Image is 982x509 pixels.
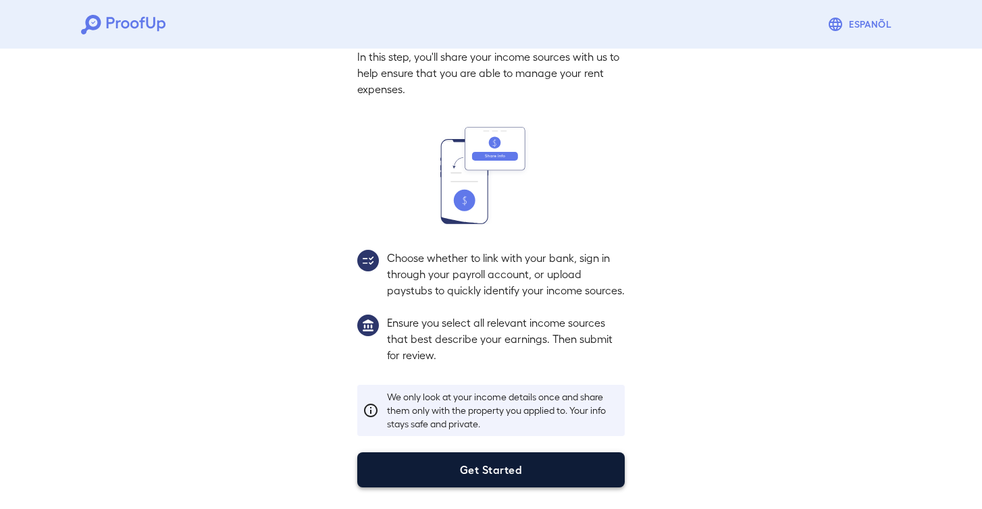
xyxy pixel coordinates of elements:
p: In this step, you'll share your income sources with us to help ensure that you are able to manage... [357,49,625,97]
p: We only look at your income details once and share them only with the property you applied to. Yo... [387,390,619,431]
img: group1.svg [357,315,379,336]
button: Get Started [357,452,625,487]
button: Espanõl [822,11,901,38]
img: transfer_money.svg [440,127,542,224]
p: Ensure you select all relevant income sources that best describe your earnings. Then submit for r... [387,315,625,363]
img: group2.svg [357,250,379,271]
p: Choose whether to link with your bank, sign in through your payroll account, or upload paystubs t... [387,250,625,298]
